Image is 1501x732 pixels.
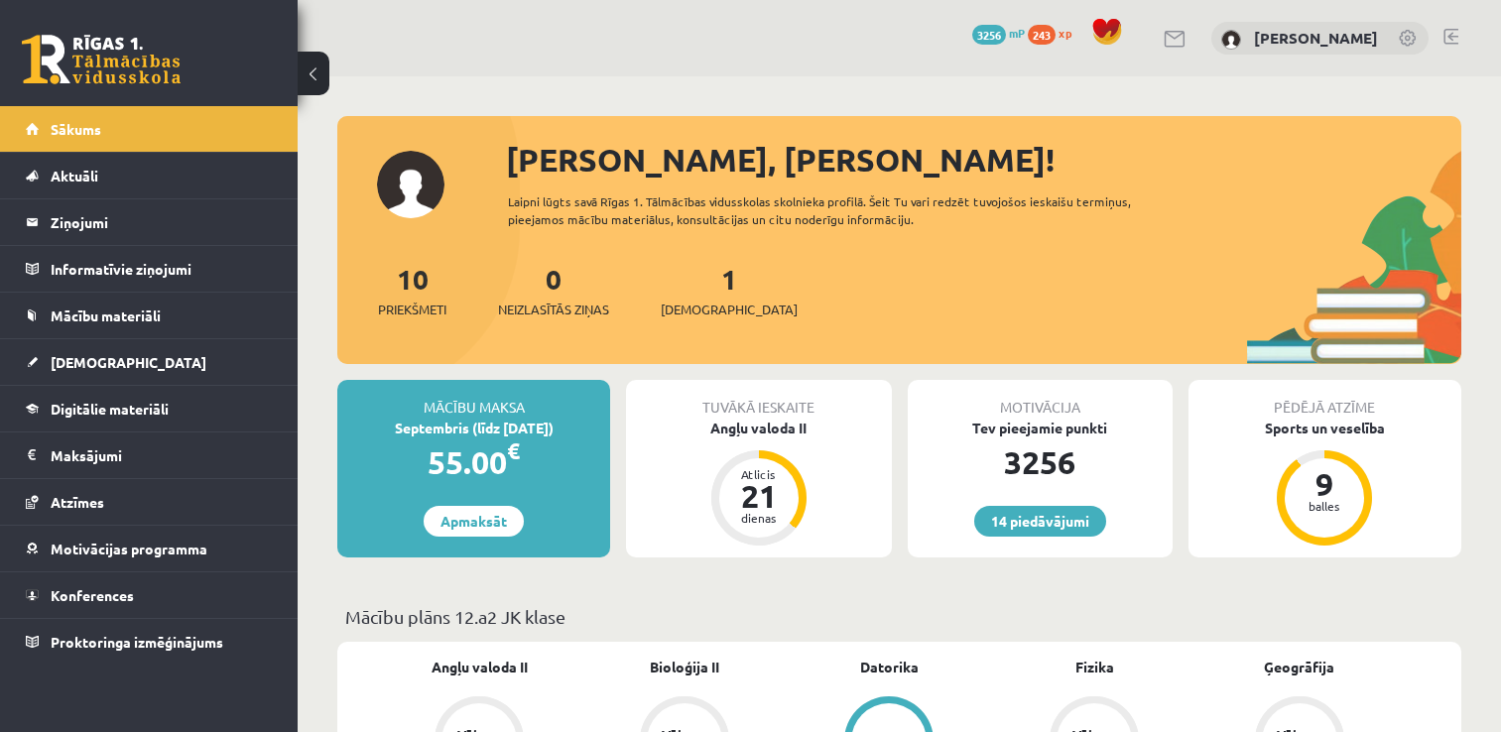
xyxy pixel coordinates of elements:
span: Sākums [51,120,101,138]
a: Motivācijas programma [26,526,273,571]
a: Informatīvie ziņojumi [26,246,273,292]
span: Atzīmes [51,493,104,511]
span: Konferences [51,586,134,604]
a: 243 xp [1028,25,1081,41]
span: [DEMOGRAPHIC_DATA] [51,353,206,371]
a: Ziņojumi [26,199,273,245]
a: Mācību materiāli [26,293,273,338]
div: Tev pieejamie punkti [908,418,1173,438]
span: 243 [1028,25,1056,45]
a: Konferences [26,572,273,618]
span: 3256 [972,25,1006,45]
a: 14 piedāvājumi [974,506,1106,537]
a: Ģeogrāfija [1264,657,1334,677]
div: Pēdējā atzīme [1188,380,1461,418]
legend: Informatīvie ziņojumi [51,246,273,292]
a: Aktuāli [26,153,273,198]
a: 0Neizlasītās ziņas [498,261,609,319]
a: Angļu valoda II [432,657,528,677]
div: 55.00 [337,438,610,486]
a: Apmaksāt [424,506,524,537]
div: Atlicis [729,468,789,480]
div: Tuvākā ieskaite [626,380,891,418]
div: 21 [729,480,789,512]
a: Digitālie materiāli [26,386,273,431]
span: € [507,436,520,465]
legend: Ziņojumi [51,199,273,245]
span: [DEMOGRAPHIC_DATA] [661,300,798,319]
div: [PERSON_NAME], [PERSON_NAME]! [506,136,1461,183]
span: Mācību materiāli [51,306,161,324]
div: Septembris (līdz [DATE]) [337,418,610,438]
a: Rīgas 1. Tālmācības vidusskola [22,35,181,84]
a: Datorika [860,657,919,677]
div: Motivācija [908,380,1173,418]
div: Sports un veselība [1188,418,1461,438]
a: 1[DEMOGRAPHIC_DATA] [661,261,798,319]
div: Angļu valoda II [626,418,891,438]
span: Motivācijas programma [51,540,207,557]
legend: Maksājumi [51,432,273,478]
span: mP [1009,25,1025,41]
div: Mācību maksa [337,380,610,418]
a: Sports un veselība 9 balles [1188,418,1461,549]
span: Aktuāli [51,167,98,184]
span: xp [1059,25,1071,41]
a: 3256 mP [972,25,1025,41]
span: Digitālie materiāli [51,400,169,418]
div: balles [1295,500,1354,512]
a: [DEMOGRAPHIC_DATA] [26,339,273,385]
div: 3256 [908,438,1173,486]
span: Neizlasītās ziņas [498,300,609,319]
a: [PERSON_NAME] [1254,28,1378,48]
p: Mācību plāns 12.a2 JK klase [345,603,1453,630]
span: Proktoringa izmēģinājums [51,633,223,651]
img: Paula Svilāne [1221,30,1241,50]
span: Priekšmeti [378,300,446,319]
a: Maksājumi [26,432,273,478]
a: Angļu valoda II Atlicis 21 dienas [626,418,891,549]
a: 10Priekšmeti [378,261,446,319]
div: 9 [1295,468,1354,500]
a: Proktoringa izmēģinājums [26,619,273,665]
a: Sākums [26,106,273,152]
a: Bioloģija II [650,657,719,677]
a: Fizika [1075,657,1114,677]
div: dienas [729,512,789,524]
div: Laipni lūgts savā Rīgas 1. Tālmācības vidusskolas skolnieka profilā. Šeit Tu vari redzēt tuvojošo... [508,192,1183,228]
a: Atzīmes [26,479,273,525]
